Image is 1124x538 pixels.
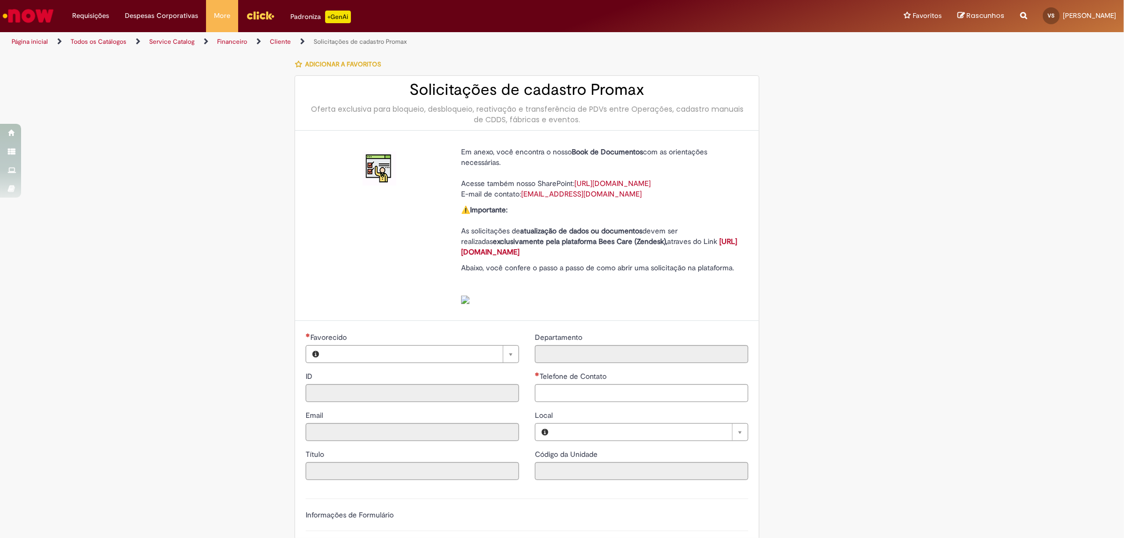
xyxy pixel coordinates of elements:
[306,410,325,420] label: Somente leitura - Email
[306,104,748,125] div: Oferta exclusiva para bloqueio, desbloqueio, reativação e transferência de PDVs entre Operações, ...
[535,424,554,441] button: Local, Visualizar este registro
[306,462,519,480] input: Título
[1063,11,1116,20] span: [PERSON_NAME]
[125,11,198,21] span: Despesas Corporativas
[295,53,387,75] button: Adicionar a Favoritos
[314,37,407,46] a: Solicitações de cadastro Promax
[574,179,651,188] a: [URL][DOMAIN_NAME]
[246,7,275,23] img: click_logo_yellow_360x200.png
[325,11,351,23] p: +GenAi
[461,237,737,257] a: [URL][DOMAIN_NAME]
[1,5,55,26] img: ServiceNow
[1048,12,1055,19] span: VS
[521,189,642,199] a: [EMAIL_ADDRESS][DOMAIN_NAME]
[306,346,325,363] button: Favorecido, Visualizar este registro
[461,204,740,257] p: ⚠️ As solicitações de devem ser realizadas atraves do Link
[535,372,540,376] span: Obrigatório Preenchido
[72,11,109,21] span: Requisições
[306,384,519,402] input: ID
[305,60,381,69] span: Adicionar a Favoritos
[535,384,748,402] input: Telefone de Contato
[535,449,600,459] label: Somente leitura - Código da Unidade
[957,11,1004,21] a: Rascunhos
[461,146,740,199] p: Em anexo, você encontra o nosso com as orientações necessárias. Acesse também nosso SharePoint: E...
[306,333,310,337] span: Necessários
[461,262,740,305] p: Abaixo, você confere o passo a passo de como abrir uma solicitação na plataforma.
[306,510,394,520] label: Informações de Formulário
[535,332,584,343] label: Somente leitura - Departamento
[554,424,748,441] a: Limpar campo Local
[71,37,126,46] a: Todos os Catálogos
[306,449,326,459] label: Somente leitura - Título
[306,423,519,441] input: Email
[306,81,748,99] h2: Solicitações de cadastro Promax
[306,371,315,382] label: Somente leitura - ID
[470,205,507,214] strong: Importante:
[966,11,1004,21] span: Rascunhos
[12,37,48,46] a: Página inicial
[913,11,942,21] span: Favoritos
[8,32,741,52] ul: Trilhas de página
[535,410,555,420] span: Local
[540,371,609,381] span: Telefone de Contato
[270,37,291,46] a: Cliente
[217,37,247,46] a: Financeiro
[363,152,396,185] img: Solicitações de cadastro Promax
[535,462,748,480] input: Código da Unidade
[214,11,230,21] span: More
[520,226,642,236] strong: atualização de dados ou documentos
[290,11,351,23] div: Padroniza
[461,296,470,304] img: sys_attachment.do
[310,332,349,342] span: Necessários - Favorecido
[149,37,194,46] a: Service Catalog
[325,346,519,363] a: Limpar campo Favorecido
[535,345,748,363] input: Departamento
[493,237,667,246] strong: exclusivamente pela plataforma Bees Care (Zendesk),
[572,147,643,156] strong: Book de Documentos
